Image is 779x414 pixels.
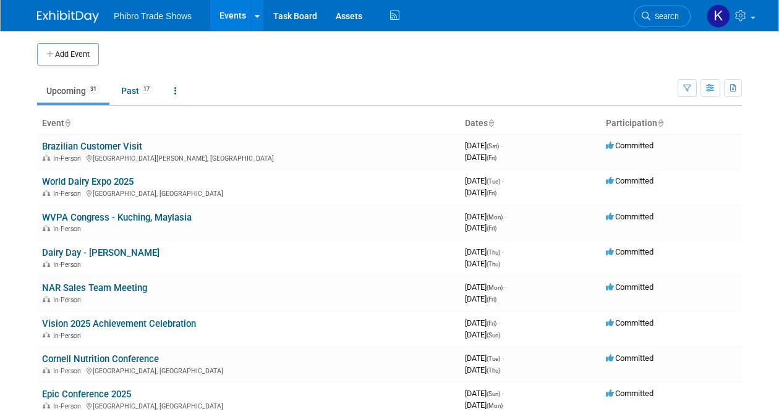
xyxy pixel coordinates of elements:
[465,188,496,197] span: [DATE]
[487,284,503,291] span: (Mon)
[465,247,504,256] span: [DATE]
[42,400,455,410] div: [GEOGRAPHIC_DATA], [GEOGRAPHIC_DATA]
[64,118,70,128] a: Sort by Event Name
[53,296,85,304] span: In-Person
[606,353,653,363] span: Committed
[488,118,494,128] a: Sort by Start Date
[487,320,496,327] span: (Fri)
[53,225,85,233] span: In-Person
[42,318,196,329] a: Vision 2025 Achievement Celebration
[37,11,99,23] img: ExhibitDay
[606,318,653,327] span: Committed
[53,332,85,340] span: In-Person
[42,212,192,223] a: WVPA Congress - Kuching, Maylasia
[634,6,691,27] a: Search
[657,118,663,128] a: Sort by Participation Type
[487,154,496,161] span: (Fri)
[501,141,503,150] span: -
[37,43,99,65] button: Add Event
[465,141,503,150] span: [DATE]
[601,113,742,134] th: Participation
[465,400,503,410] span: [DATE]
[487,367,500,374] span: (Thu)
[37,113,460,134] th: Event
[53,367,85,375] span: In-Person
[43,154,50,161] img: In-Person Event
[606,141,653,150] span: Committed
[606,389,653,398] span: Committed
[487,178,500,185] span: (Tue)
[498,318,500,327] span: -
[42,247,160,258] a: Dairy Day - [PERSON_NAME]
[42,176,134,187] a: World Dairy Expo 2025
[43,190,50,196] img: In-Person Event
[465,212,506,221] span: [DATE]
[43,296,50,302] img: In-Person Event
[43,367,50,373] img: In-Person Event
[42,389,131,400] a: Epic Conference 2025
[606,282,653,292] span: Committed
[487,261,500,268] span: (Thu)
[465,259,500,268] span: [DATE]
[114,11,192,21] span: Phibro Trade Shows
[465,318,500,327] span: [DATE]
[465,389,504,398] span: [DATE]
[502,353,504,363] span: -
[606,247,653,256] span: Committed
[504,212,506,221] span: -
[465,223,496,232] span: [DATE]
[465,176,504,185] span: [DATE]
[460,113,601,134] th: Dates
[465,353,504,363] span: [DATE]
[487,249,500,256] span: (Thu)
[487,143,499,150] span: (Sat)
[487,190,496,196] span: (Fri)
[606,212,653,221] span: Committed
[487,402,503,409] span: (Mon)
[465,330,500,339] span: [DATE]
[140,85,153,94] span: 17
[37,79,109,103] a: Upcoming31
[43,225,50,231] img: In-Person Event
[487,391,500,397] span: (Sun)
[43,261,50,267] img: In-Person Event
[606,176,653,185] span: Committed
[650,12,679,21] span: Search
[87,85,100,94] span: 31
[42,353,159,365] a: Cornell Nutrition Conference
[42,141,142,152] a: Brazilian Customer Visit
[42,153,455,163] div: [GEOGRAPHIC_DATA][PERSON_NAME], [GEOGRAPHIC_DATA]
[502,247,504,256] span: -
[487,225,496,232] span: (Fri)
[487,332,500,339] span: (Sun)
[487,214,503,221] span: (Mon)
[465,282,506,292] span: [DATE]
[502,176,504,185] span: -
[53,261,85,269] span: In-Person
[42,188,455,198] div: [GEOGRAPHIC_DATA], [GEOGRAPHIC_DATA]
[53,154,85,163] span: In-Person
[43,332,50,338] img: In-Person Event
[487,355,500,362] span: (Tue)
[465,365,500,374] span: [DATE]
[43,402,50,408] img: In-Person Event
[53,190,85,198] span: In-Person
[707,4,730,28] img: Karol Ehmen
[504,282,506,292] span: -
[502,389,504,398] span: -
[42,365,455,375] div: [GEOGRAPHIC_DATA], [GEOGRAPHIC_DATA]
[465,153,496,162] span: [DATE]
[42,282,147,294] a: NAR Sales Team Meeting
[465,294,496,303] span: [DATE]
[53,402,85,410] span: In-Person
[487,296,496,303] span: (Fri)
[112,79,163,103] a: Past17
